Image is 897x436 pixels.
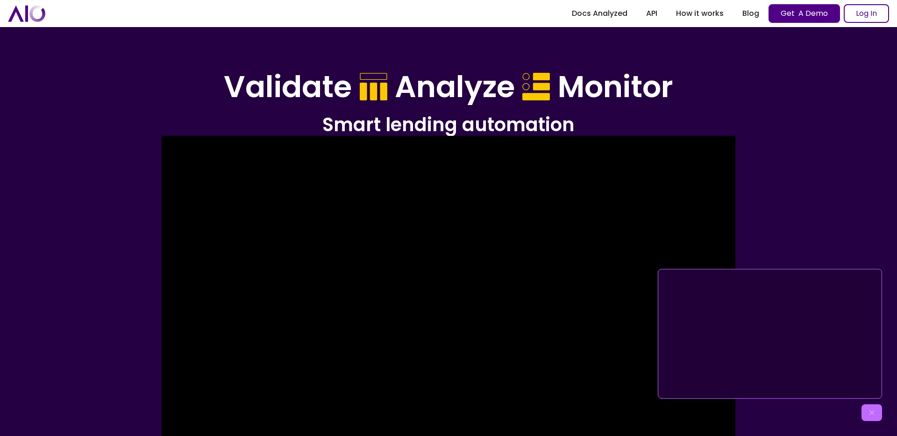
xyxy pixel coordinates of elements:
[733,5,769,22] a: Blog
[182,113,715,137] h2: Smart lending automation
[558,69,673,105] h1: Monitor
[667,5,733,22] a: How it works
[662,273,878,394] iframe: AIO - powering financial decision making
[395,69,515,105] h1: Analyze
[637,5,667,22] a: API
[8,5,45,21] a: home
[844,4,889,23] a: Log In
[562,5,637,22] a: Docs Analyzed
[224,69,352,105] h1: Validate
[769,4,840,23] a: Get A Demo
